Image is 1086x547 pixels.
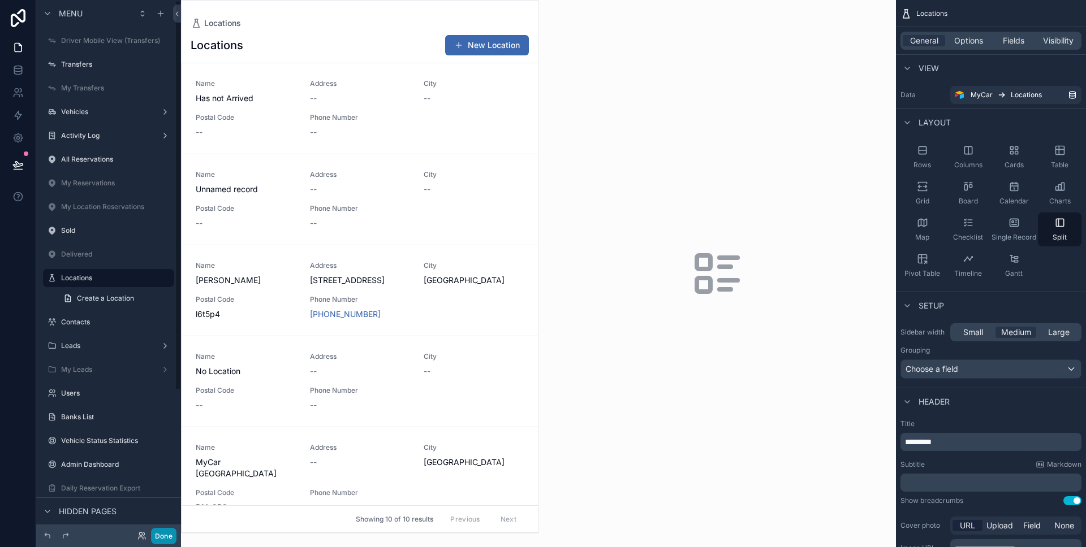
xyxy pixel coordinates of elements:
[61,389,172,398] label: Users
[196,170,296,179] span: Name
[43,32,174,50] a: Driver Mobile View (Transfers)
[904,269,940,278] span: Pivot Table
[182,63,538,154] a: NameHas not ArrivedAddress--City--Postal Code--Phone Number--
[424,93,430,104] span: --
[954,160,982,170] span: Columns
[992,176,1036,210] button: Calendar
[900,521,946,530] label: Cover photo
[946,176,990,210] button: Board
[919,396,950,407] span: Header
[1038,176,1081,210] button: Charts
[196,352,296,361] span: Name
[919,117,951,128] span: Layout
[310,366,317,377] span: --
[1023,520,1041,531] span: Field
[356,515,433,524] span: Showing 10 of 10 results
[960,520,975,531] span: URL
[900,249,944,283] button: Pivot Table
[916,9,947,18] span: Locations
[992,233,1036,242] span: Single Record
[310,127,317,138] span: --
[310,184,317,195] span: --
[424,79,524,88] span: City
[1049,197,1071,206] span: Charts
[1036,460,1081,469] a: Markdown
[900,474,1081,492] div: scrollable content
[43,150,174,168] a: All Reservations
[196,457,296,479] span: MyCar [GEOGRAPHIC_DATA]
[43,174,174,192] a: My Reservations
[310,488,411,497] span: Phone Number
[946,212,990,246] button: Checklist
[1043,35,1074,46] span: Visibility
[196,275,296,286] span: [PERSON_NAME]
[954,35,983,46] span: Options
[196,218,202,229] span: --
[310,113,411,122] span: Phone Number
[992,212,1036,246] button: Single Record
[43,103,174,121] a: Vehicles
[445,35,529,55] a: New Location
[43,361,174,379] a: My Leads
[43,269,174,287] a: Locations
[61,226,172,235] label: Sold
[43,337,174,355] a: Leads
[196,93,296,104] span: Has not Arrived
[1003,35,1024,46] span: Fields
[151,528,176,544] button: Done
[971,90,993,99] span: MyCar
[61,202,172,211] label: My Location Reservations
[950,86,1081,104] a: MyCarLocations
[310,170,411,179] span: Address
[59,506,117,517] span: Hidden pages
[43,245,174,263] a: Delivered
[424,352,524,361] span: City
[196,295,296,304] span: Postal Code
[182,336,538,427] a: NameNo LocationAddress--City--Postal Code--Phone Number--
[900,496,963,505] div: Show breadcrumbs
[61,131,156,140] label: Activity Log
[953,233,983,242] span: Checklist
[61,341,156,350] label: Leads
[424,170,524,179] span: City
[310,295,411,304] span: Phone Number
[954,269,982,278] span: Timeline
[424,366,430,377] span: --
[43,55,174,73] a: Transfers
[310,386,411,395] span: Phone Number
[1001,327,1031,338] span: Medium
[61,365,156,374] label: My Leads
[1047,460,1081,469] span: Markdown
[191,18,241,29] a: Locations
[77,294,134,303] span: Create a Location
[61,60,172,69] label: Transfers
[182,154,538,245] a: NameUnnamed recordAddress--City--Postal Code--Phone Number--
[61,318,172,327] label: Contacts
[424,457,524,468] span: [GEOGRAPHIC_DATA]
[196,502,296,513] span: P1A 2B2
[900,359,1081,379] button: Choose a field
[916,197,929,206] span: Grid
[310,261,411,270] span: Address
[61,436,172,445] label: Vehicle Status Statistics
[196,366,296,377] span: No Location
[196,400,202,411] span: --
[196,204,296,213] span: Postal Code
[959,197,978,206] span: Board
[992,140,1036,174] button: Cards
[919,63,939,74] span: View
[196,79,296,88] span: Name
[900,90,946,99] label: Data
[61,250,172,259] label: Delivered
[1011,90,1042,99] span: Locations
[43,384,174,402] a: Users
[196,309,296,320] span: l6t5p4
[310,400,317,411] span: --
[900,419,1081,428] label: Title
[61,107,156,116] label: Vehicles
[1054,520,1074,531] span: None
[310,93,317,104] span: --
[913,160,931,170] span: Rows
[43,222,174,240] a: Sold
[59,8,83,19] span: Menu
